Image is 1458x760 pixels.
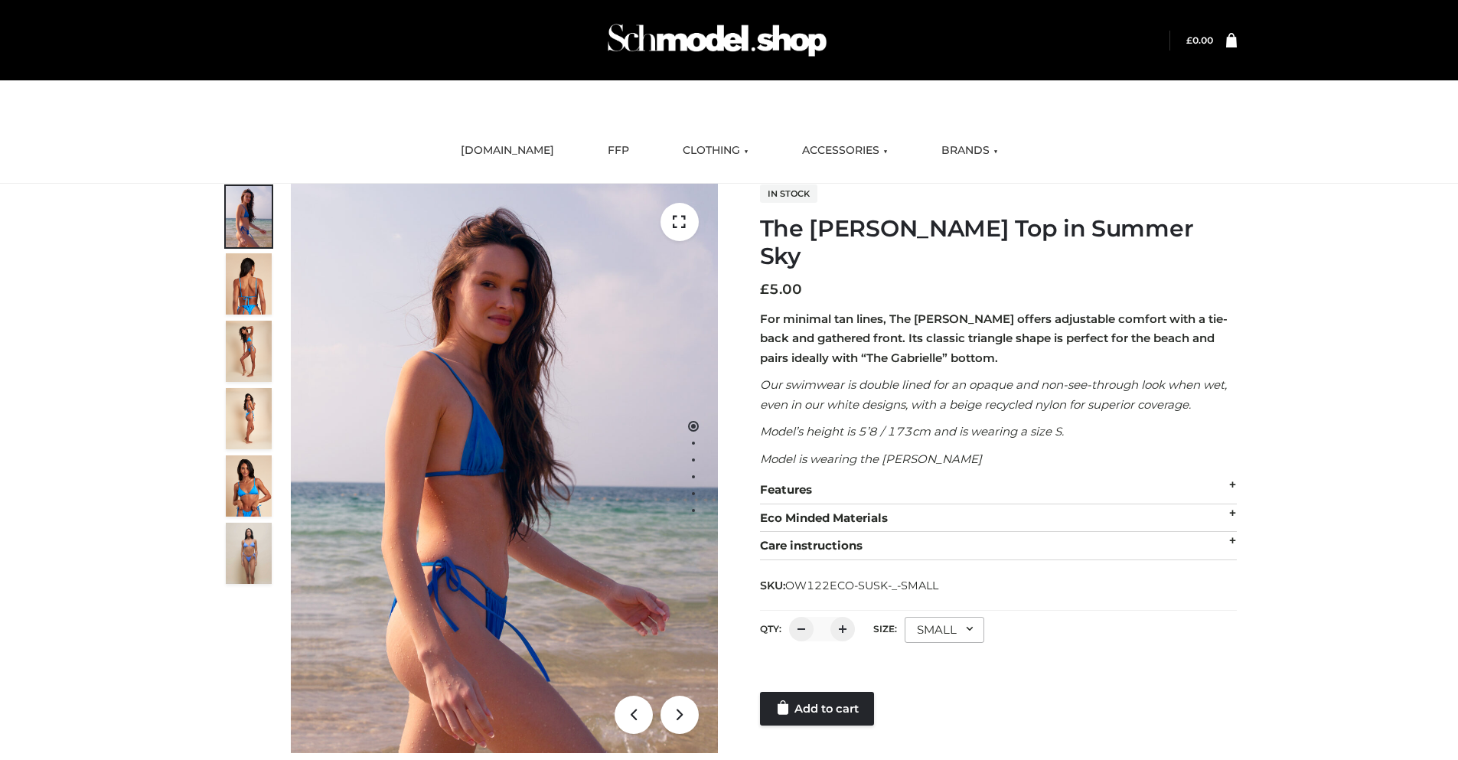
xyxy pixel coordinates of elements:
[596,134,641,168] a: FFP
[760,215,1237,270] h1: The [PERSON_NAME] Top in Summer Sky
[291,184,718,753] img: 1.Alex-top_SS-1_4464b1e7-c2c9-4e4b-a62c-58381cd673c0 (1)
[905,617,984,643] div: SMALL
[1186,34,1213,46] a: £0.00
[760,692,874,726] a: Add to cart
[760,576,940,595] span: SKU:
[760,312,1228,365] strong: For minimal tan lines, The [PERSON_NAME] offers adjustable comfort with a tie-back and gathered f...
[760,377,1227,412] em: Our swimwear is double lined for an opaque and non-see-through look when wet, even in our white d...
[226,388,272,449] img: 3.Alex-top_CN-1-1-2.jpg
[873,623,897,634] label: Size:
[760,504,1237,533] div: Eco Minded Materials
[602,10,832,70] img: Schmodel Admin 964
[1186,34,1213,46] bdi: 0.00
[760,424,1064,439] em: Model’s height is 5’8 / 173cm and is wearing a size S.
[760,532,1237,560] div: Care instructions
[760,476,1237,504] div: Features
[226,186,272,247] img: 1.Alex-top_SS-1_4464b1e7-c2c9-4e4b-a62c-58381cd673c0-1.jpg
[760,281,802,298] bdi: 5.00
[760,281,769,298] span: £
[226,455,272,517] img: 2.Alex-top_CN-1-1-2.jpg
[760,452,982,466] em: Model is wearing the [PERSON_NAME]
[930,134,1010,168] a: BRANDS
[671,134,760,168] a: CLOTHING
[449,134,566,168] a: [DOMAIN_NAME]
[791,134,899,168] a: ACCESSORIES
[226,253,272,315] img: 5.Alex-top_CN-1-1_1-1.jpg
[1186,34,1192,46] span: £
[226,321,272,382] img: 4.Alex-top_CN-1-1-2.jpg
[760,623,781,634] label: QTY:
[785,579,938,592] span: OW122ECO-SUSK-_-SMALL
[760,184,817,203] span: In stock
[226,523,272,584] img: SSVC.jpg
